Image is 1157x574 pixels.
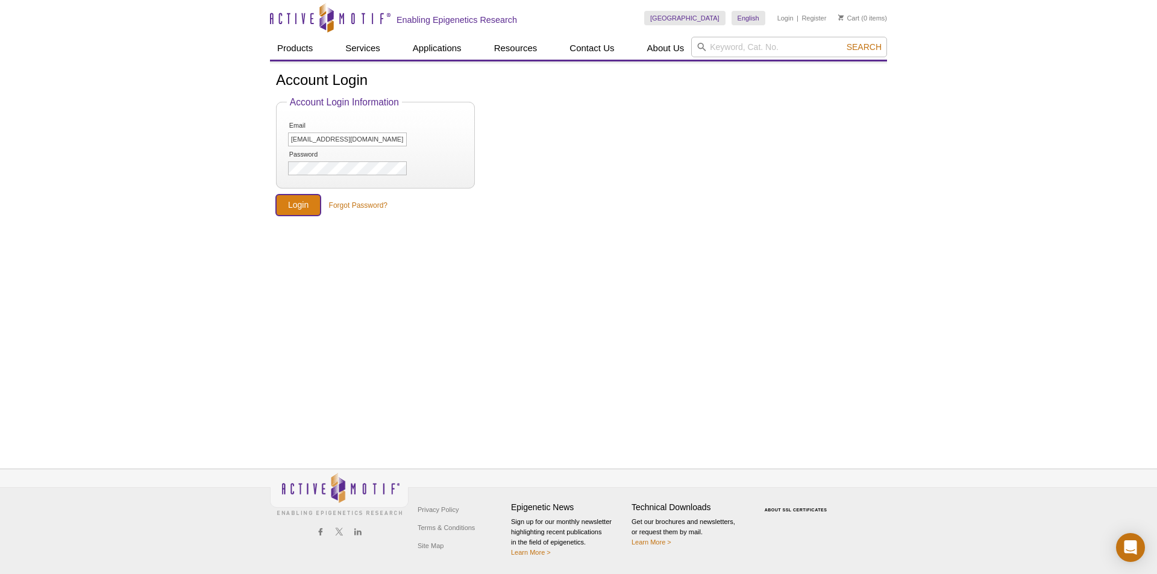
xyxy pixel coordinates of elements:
[406,37,469,60] a: Applications
[397,14,517,25] h2: Enabling Epigenetics Research
[644,11,726,25] a: [GEOGRAPHIC_DATA]
[511,549,551,556] a: Learn More >
[797,11,798,25] li: |
[511,502,626,513] h4: Epigenetic News
[847,42,882,52] span: Search
[632,538,671,546] a: Learn More >
[691,37,887,57] input: Keyword, Cat. No.
[838,14,859,22] a: Cart
[415,519,478,537] a: Terms & Conditions
[511,517,626,558] p: Sign up for our monthly newsletter highlighting recent publications in the field of epigenetics.
[765,508,827,512] a: ABOUT SSL CERTIFICATES
[632,502,746,513] h4: Technical Downloads
[843,42,885,52] button: Search
[338,37,387,60] a: Services
[415,537,447,555] a: Site Map
[276,72,881,90] h1: Account Login
[562,37,621,60] a: Contact Us
[838,14,844,20] img: Your Cart
[287,97,402,108] legend: Account Login Information
[732,11,765,25] a: English
[288,122,350,129] label: Email
[276,195,321,216] input: Login
[632,517,746,547] p: Get our brochures and newsletters, or request them by mail.
[777,14,794,22] a: Login
[329,200,387,211] a: Forgot Password?
[640,37,692,60] a: About Us
[288,151,350,158] label: Password
[752,490,842,517] table: Click to Verify - This site chose Symantec SSL for secure e-commerce and confidential communicati...
[270,469,409,518] img: Active Motif,
[838,11,887,25] li: (0 items)
[801,14,826,22] a: Register
[487,37,545,60] a: Resources
[1116,533,1145,562] div: Open Intercom Messenger
[415,501,462,519] a: Privacy Policy
[270,37,320,60] a: Products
